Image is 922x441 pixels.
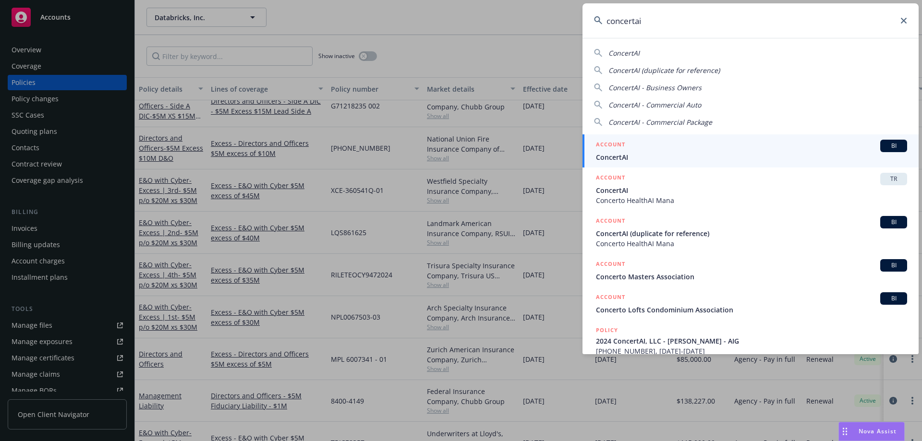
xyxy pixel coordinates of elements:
[596,185,907,195] span: ConcertAI
[608,118,712,127] span: ConcertAI - Commercial Package
[884,261,903,270] span: BI
[884,218,903,226] span: BI
[884,294,903,303] span: BI
[596,272,907,282] span: Concerto Masters Association
[596,216,625,227] h5: ACCOUNT
[608,48,640,58] span: ConcertAI
[608,83,702,92] span: ConcertAI - Business Owners
[582,134,919,167] a: ACCOUNTBIConcertAI
[596,259,625,271] h5: ACCOUNT
[582,167,919,211] a: ACCOUNTTRConcertAIConcerto HealthAI Mana
[596,325,618,335] h5: POLICY
[596,173,625,184] h5: ACCOUNT
[582,211,919,254] a: ACCOUNTBIConcertAI (duplicate for reference)Concerto HealthAI Mana
[596,336,907,346] span: 2024 ConcertAI, LLC - [PERSON_NAME] - AIG
[884,142,903,150] span: BI
[582,3,919,38] input: Search...
[839,422,851,441] div: Drag to move
[582,254,919,287] a: ACCOUNTBIConcerto Masters Association
[608,66,720,75] span: ConcertAI (duplicate for reference)
[596,305,907,315] span: Concerto Lofts Condominium Association
[859,427,897,435] span: Nova Assist
[596,228,907,238] span: ConcertAI (duplicate for reference)
[582,320,919,361] a: POLICY2024 ConcertAI, LLC - [PERSON_NAME] - AIG[PHONE_NUMBER], [DATE]-[DATE]
[596,152,907,162] span: ConcertAI
[608,100,701,109] span: ConcertAI - Commercial Auto
[582,287,919,320] a: ACCOUNTBIConcerto Lofts Condominium Association
[596,346,907,356] span: [PHONE_NUMBER], [DATE]-[DATE]
[884,175,903,183] span: TR
[596,140,625,151] h5: ACCOUNT
[838,422,905,441] button: Nova Assist
[596,195,907,205] span: Concerto HealthAI Mana
[596,238,907,249] span: Concerto HealthAI Mana
[596,292,625,304] h5: ACCOUNT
